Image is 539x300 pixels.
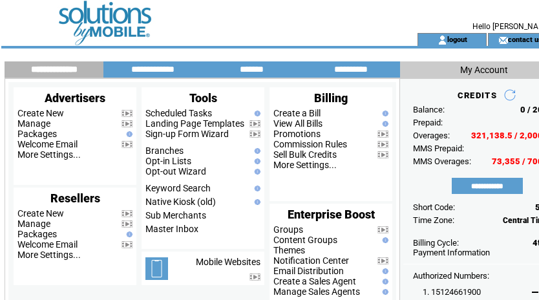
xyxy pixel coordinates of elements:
[251,148,260,154] img: help.gif
[413,118,443,127] span: Prepaid:
[413,105,445,114] span: Balance:
[377,151,388,158] img: video.png
[423,287,481,297] span: 1. 15124661900
[377,226,388,233] img: video.png
[413,238,459,248] span: Billing Cycle:
[122,210,132,217] img: video.png
[145,210,206,220] a: Sub Merchants
[122,220,132,228] img: video.png
[17,139,78,149] a: Welcome Email
[251,158,260,164] img: help.gif
[145,183,211,193] a: Keyword Search
[251,169,260,175] img: help.gif
[249,273,260,281] img: video.png
[145,224,198,234] a: Master Inbox
[17,118,50,129] a: Manage
[379,268,388,274] img: help.gif
[498,35,508,45] img: contact_us_icon.gif
[379,289,388,295] img: help.gif
[273,160,337,170] a: More Settings...
[17,208,64,219] a: Create New
[145,108,212,118] a: Scheduled Tasks
[377,257,388,264] img: video.png
[145,145,184,156] a: Branches
[377,131,388,138] img: video.png
[145,257,168,280] img: mobile-websites.png
[377,141,388,148] img: video.png
[273,235,337,245] a: Content Groups
[413,248,490,257] a: Payment Information
[273,129,321,139] a: Promotions
[145,166,206,177] a: Opt-out Wizard
[17,149,81,160] a: More Settings...
[123,231,132,237] img: help.gif
[122,141,132,148] img: video.png
[145,129,229,139] a: Sign-up Form Wizard
[17,250,81,260] a: More Settings...
[379,111,388,116] img: help.gif
[379,279,388,284] img: help.gif
[413,202,455,212] span: Short Code:
[17,129,57,139] a: Packages
[251,199,260,205] img: help.gif
[17,219,50,229] a: Manage
[413,271,489,281] span: Authorized Numbers:
[273,224,303,235] a: Groups
[122,110,132,117] img: video.png
[145,156,191,166] a: Opt-in Lists
[45,91,105,105] span: Advertisers
[50,191,100,205] span: Resellers
[413,144,464,153] span: MMS Prepaid:
[249,131,260,138] img: video.png
[379,237,388,243] img: help.gif
[273,266,344,276] a: Email Distribution
[413,215,454,225] span: Time Zone:
[145,197,216,207] a: Native Kiosk (old)
[273,276,356,286] a: Create a Sales Agent
[413,156,471,166] span: MMS Overages:
[145,118,244,129] a: Landing Page Templates
[273,255,349,266] a: Notification Center
[458,91,497,100] span: CREDITS
[273,139,347,149] a: Commission Rules
[273,108,321,118] a: Create a Bill
[273,245,305,255] a: Themes
[447,35,467,43] a: logout
[196,257,260,267] a: Mobile Websites
[17,229,57,239] a: Packages
[122,120,132,127] img: video.png
[122,241,132,248] img: video.png
[17,239,78,250] a: Welcome Email
[379,121,388,127] img: help.gif
[251,111,260,116] img: help.gif
[288,208,375,221] span: Enterprise Boost
[438,35,447,45] img: account_icon.gif
[314,91,348,105] span: Billing
[273,118,322,129] a: View All Bills
[413,131,450,140] span: Overages:
[249,120,260,127] img: video.png
[17,108,64,118] a: Create New
[189,91,217,105] span: Tools
[460,65,508,75] span: My Account
[123,131,132,137] img: help.gif
[273,149,337,160] a: Sell Bulk Credits
[273,286,360,297] a: Manage Sales Agents
[251,186,260,191] img: help.gif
